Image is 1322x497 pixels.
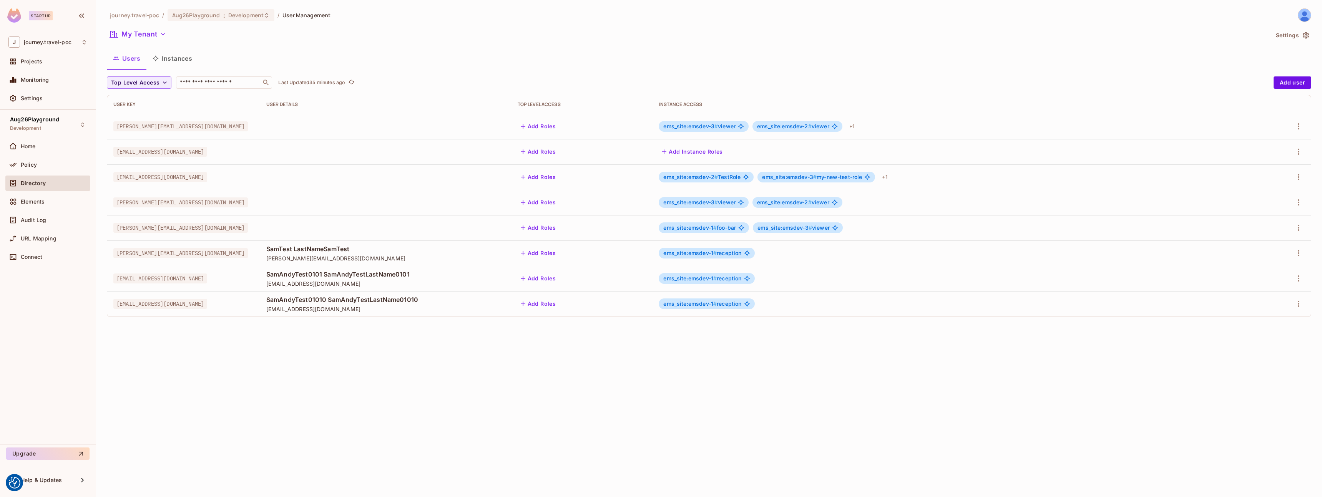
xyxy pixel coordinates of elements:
span: # [808,199,812,205]
span: Development [10,125,41,131]
span: ems_site:emsdev-1 [663,300,717,307]
li: / [162,12,164,19]
span: SamAndyTest0101 SamAndyTestLastName0101 [266,270,505,278]
span: viewer [663,199,736,205]
span: Development [228,12,264,19]
span: URL Mapping [21,235,56,242]
button: Add Roles [518,272,559,285]
span: the active workspace [110,12,159,19]
span: # [713,250,717,256]
span: # [713,300,717,307]
button: refresh [347,78,356,87]
p: Last Updated 35 minutes ago [278,80,345,86]
span: # [714,174,718,180]
span: [EMAIL_ADDRESS][DOMAIN_NAME] [113,273,207,283]
span: ems_site:emsdev-1 [663,224,717,231]
span: [PERSON_NAME][EMAIL_ADDRESS][DOMAIN_NAME] [113,121,248,131]
button: Settings [1273,29,1311,41]
span: Directory [21,180,46,186]
span: my-new-test-role [762,174,862,180]
img: Sam Armitt-Fior [1298,9,1311,22]
span: Policy [21,162,37,168]
span: # [714,123,718,129]
span: SamAndyTest01010 SamAndyTestLastName01010 [266,295,505,304]
div: User Key [113,101,254,108]
button: Add Roles [518,120,559,133]
span: ems_site:emsdev-1 [663,275,717,282]
span: # [713,224,717,231]
button: Add Roles [518,171,559,183]
li: / [277,12,279,19]
img: SReyMgAAAABJRU5ErkJggg== [7,8,21,23]
button: Consent Preferences [9,477,20,489]
span: viewer [663,123,736,129]
span: # [813,174,817,180]
span: Settings [21,95,43,101]
span: Home [21,143,36,149]
span: refresh [348,79,355,86]
img: Revisit consent button [9,477,20,489]
span: [PERSON_NAME][EMAIL_ADDRESS][DOMAIN_NAME] [113,248,248,258]
span: : [223,12,226,18]
span: Connect [21,254,42,260]
button: Add Roles [518,146,559,158]
span: viewer [757,123,829,129]
div: + 1 [846,120,857,133]
button: Add Roles [518,247,559,259]
span: ems_site:emsdev-2 [757,123,812,129]
button: Add Roles [518,222,559,234]
span: SamTest LastNameSamTest [266,245,505,253]
span: [PERSON_NAME][EMAIL_ADDRESS][DOMAIN_NAME] [266,255,505,262]
span: ems_site:emsdev-2 [757,199,812,205]
span: [EMAIL_ADDRESS][DOMAIN_NAME] [266,280,505,287]
span: ems_site:emsdev-3 [757,224,812,231]
span: Top Level Access [111,78,159,88]
button: Top Level Access [107,76,171,89]
span: Workspace: journey.travel-poc [24,39,71,45]
span: Monitoring [21,77,49,83]
span: [EMAIL_ADDRESS][DOMAIN_NAME] [113,299,207,309]
span: Elements [21,199,45,205]
span: [PERSON_NAME][EMAIL_ADDRESS][DOMAIN_NAME] [113,197,248,207]
button: Add Roles [518,298,559,310]
button: Instances [146,49,198,68]
span: [EMAIL_ADDRESS][DOMAIN_NAME] [113,147,207,157]
span: viewer [757,225,830,231]
span: [PERSON_NAME][EMAIL_ADDRESS][DOMAIN_NAME] [113,223,248,233]
span: foo-bar [663,225,736,231]
span: Click to refresh data [345,78,356,87]
span: Aug26Playground [10,116,59,123]
span: # [809,224,812,231]
div: Top Level Access [518,101,647,108]
span: ems_site:emsdev-1 [663,250,717,256]
button: Upgrade [6,447,90,460]
span: reception [663,301,741,307]
button: Add user [1274,76,1311,89]
span: J [8,36,20,48]
span: ems_site:emsdev-3 [663,123,718,129]
span: reception [663,250,741,256]
button: Add Instance Roles [659,146,726,158]
span: # [713,275,717,282]
span: ems_site:emsdev-2 [663,174,718,180]
div: Instance Access [659,101,1244,108]
span: ems_site:emsdev-3 [762,174,817,180]
span: # [714,199,718,205]
span: reception [663,275,741,282]
span: [EMAIL_ADDRESS][DOMAIN_NAME] [266,305,505,313]
span: Audit Log [21,217,46,223]
button: Add Roles [518,196,559,209]
span: [EMAIL_ADDRESS][DOMAIN_NAME] [113,172,207,182]
span: User Management [282,12,330,19]
div: + 1 [879,171,890,183]
div: Startup [29,11,53,20]
span: viewer [757,199,829,205]
span: Projects [21,58,42,65]
span: TestRole [663,174,741,180]
button: Users [107,49,146,68]
button: My Tenant [107,28,169,40]
div: User Details [266,101,505,108]
span: Help & Updates [21,477,62,483]
span: Aug26Playground [172,12,220,19]
span: # [808,123,812,129]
